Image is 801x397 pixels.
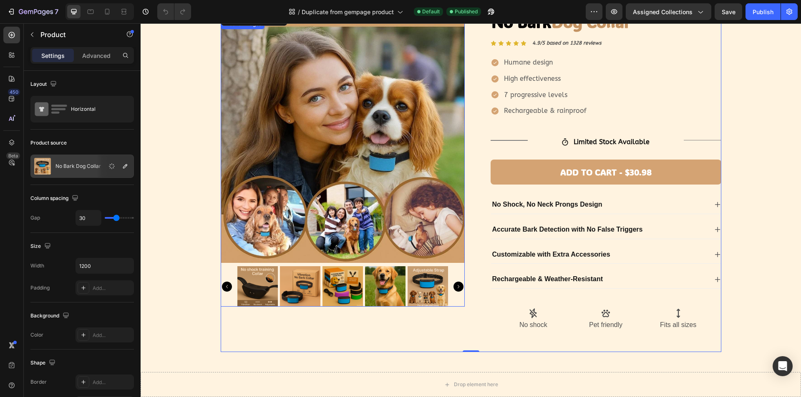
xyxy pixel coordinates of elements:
p: No Bark Dog Collar [55,163,101,169]
div: Horizontal [71,100,122,119]
p: Settings [41,51,65,60]
div: Gap [30,214,40,222]
p: Advanced [82,51,111,60]
input: Auto [76,258,133,273]
div: Add... [93,285,132,292]
p: 7 [55,7,58,17]
button: 7 [3,3,62,20]
button: ADD TO CART - $30.98 [350,136,581,161]
div: Publish [753,7,773,16]
div: Column spacing [30,193,80,204]
div: Beta [6,152,20,159]
strong: Customizable with Extra Accessories [352,227,470,235]
div: Shape [30,357,57,369]
p: Rechargeable & rainproof [363,83,446,92]
p: No shock [361,296,425,308]
span: Assigned Collections [633,7,693,16]
div: Undo/Redo [157,3,191,20]
span: Duplicate from gempage product [302,7,394,16]
div: ADD TO CART - $30.98 [420,141,511,156]
span: / [298,7,300,16]
div: Product source [30,139,67,147]
button: Save [715,3,742,20]
div: Add... [93,332,132,339]
div: Drop element here [313,358,358,365]
p: Humane design [363,35,446,44]
div: 450 [8,89,20,95]
p: High effectiveness [363,51,446,60]
input: Auto [76,210,101,225]
p: Product [40,30,111,40]
strong: No Shock, No Neck Prongs Design [352,177,462,185]
span: Save [722,8,736,15]
div: Layout [30,79,58,90]
button: Publish [746,3,781,20]
div: Padding [30,284,50,292]
button: Assigned Collections [626,3,711,20]
span: Published [455,8,478,15]
p: Pet friendly [433,296,497,308]
p: 7 progressive levels [363,67,446,76]
p: Fits all sizes [506,296,570,308]
p: Limited Stock Available [433,113,509,125]
div: Color [30,331,43,339]
strong: Accurate Bark Detection with No False Triggers [352,202,502,210]
button: Carousel Next Arrow [313,258,323,268]
div: Add... [93,379,132,386]
strong: Rechargeable & Weather-Resistant [352,252,463,259]
div: Width [30,262,44,270]
div: Open Intercom Messenger [773,356,793,376]
div: Background [30,310,71,322]
div: Size [30,241,53,252]
iframe: Design area [141,23,801,397]
p: 4.9/5 based on 1328 reviews [392,15,579,25]
div: Border [30,378,47,386]
img: product feature img [34,158,51,175]
span: Default [422,8,440,15]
